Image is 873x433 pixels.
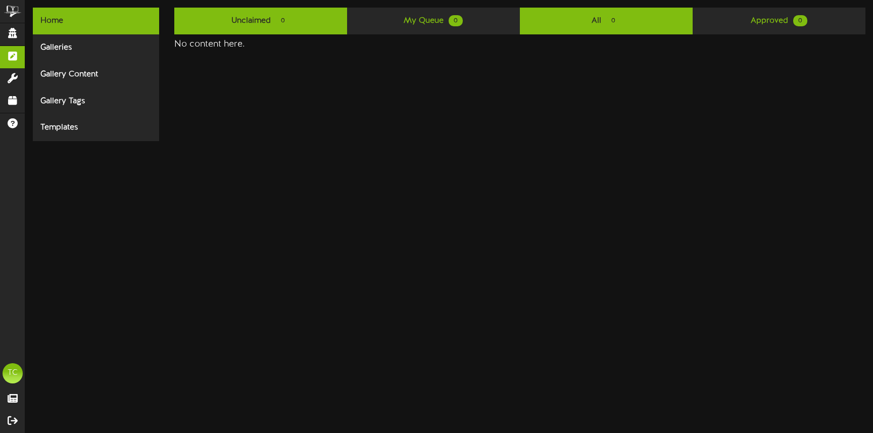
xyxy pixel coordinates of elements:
[33,114,159,141] div: Templates
[33,8,159,34] div: Home
[33,34,159,61] div: Galleries
[174,8,347,34] a: Unclaimed
[347,8,520,34] a: My Queue
[3,363,23,383] div: TC
[33,88,159,115] div: Gallery Tags
[174,39,865,50] h4: No content here.
[449,15,463,26] span: 0
[520,8,693,34] a: All
[606,15,620,26] span: 0
[793,15,807,26] span: 0
[693,8,865,34] a: Approved
[33,61,159,88] div: Gallery Content
[276,15,290,26] span: 0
